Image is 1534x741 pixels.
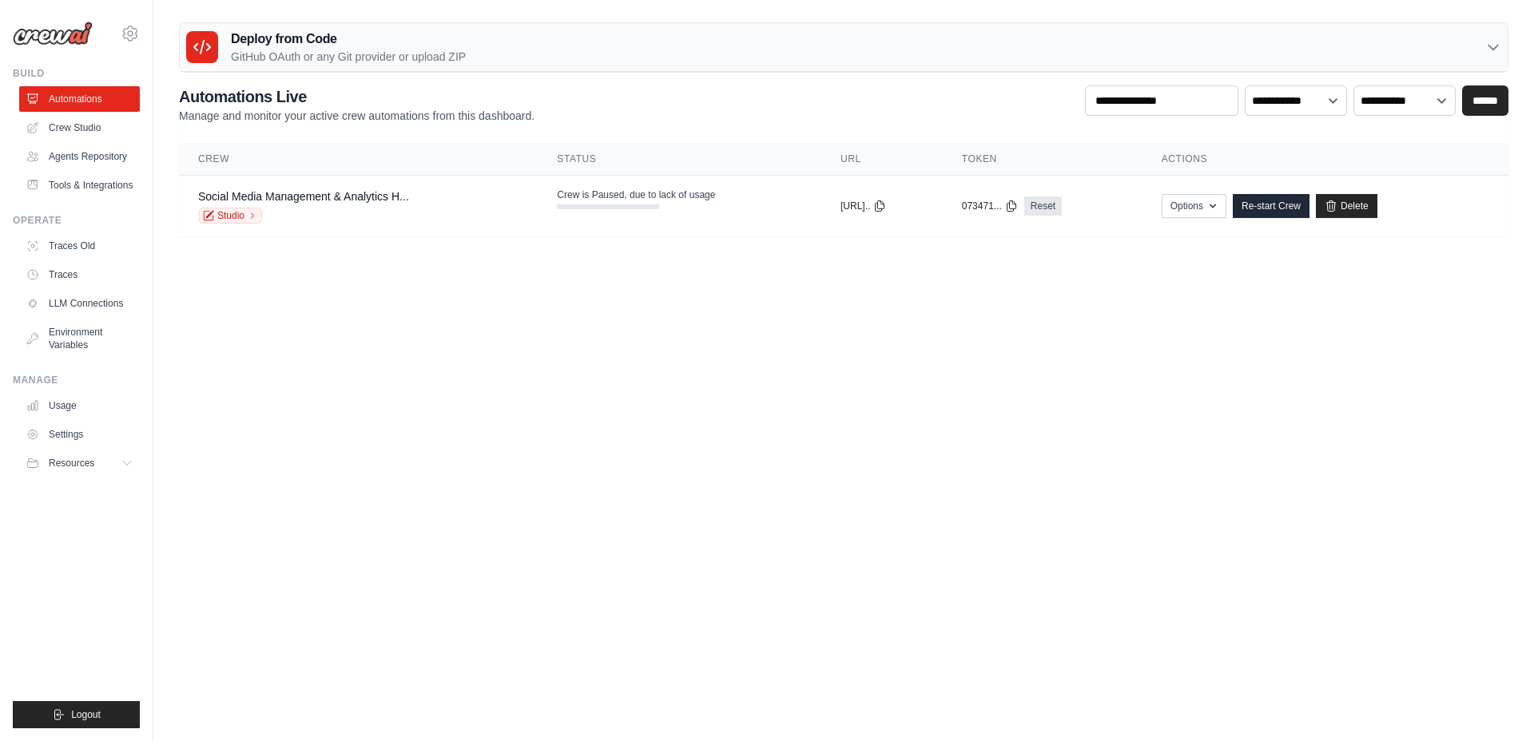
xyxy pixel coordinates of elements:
button: Options [1162,194,1226,218]
th: Status [538,143,821,176]
span: Resources [49,457,94,470]
p: Manage and monitor your active crew automations from this dashboard. [179,108,535,124]
button: Resources [19,450,140,476]
button: Logout [13,701,140,728]
span: Logout [71,708,101,721]
a: Delete [1316,194,1377,218]
img: Logo [13,22,93,46]
a: Agents Repository [19,144,140,169]
a: Automations [19,86,140,112]
th: Actions [1143,143,1508,176]
div: Operate [13,214,140,227]
span: Crew is Paused, due to lack of usage [557,188,715,201]
a: Social Media Management & Analytics H... [198,190,409,203]
a: Usage [19,393,140,418]
a: Settings [19,422,140,447]
p: GitHub OAuth or any Git provider or upload ZIP [231,49,466,65]
a: LLM Connections [19,291,140,316]
th: URL [821,143,943,176]
div: Build [13,67,140,80]
a: Traces [19,262,140,287]
th: Token [943,143,1143,176]
h3: Deploy from Code [231,30,466,49]
a: Studio [198,208,262,224]
a: Traces Old [19,233,140,259]
h2: Automations Live [179,85,535,108]
a: Re-start Crew [1233,194,1309,218]
div: Manage [13,374,140,386]
a: Crew Studio [19,115,140,141]
button: 073471... [962,200,1018,212]
a: Reset [1024,196,1062,216]
a: Environment Variables [19,319,140,358]
th: Crew [179,143,538,176]
a: Tools & Integrations [19,172,140,198]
